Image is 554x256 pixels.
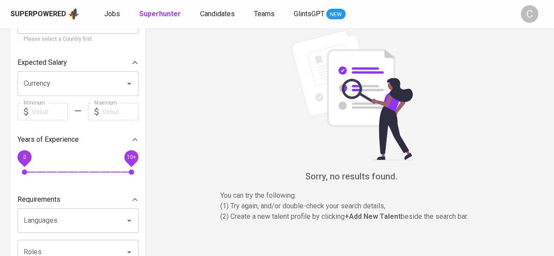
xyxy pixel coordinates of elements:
div: Years of Experience [18,131,138,148]
span: GlintsGPT [294,10,325,18]
div: Superpowered [11,9,66,19]
img: file_searching.svg [286,29,417,160]
img: app logo [68,7,80,21]
input: Value [32,103,68,120]
a: Superpoweredapp logo [11,7,80,21]
div: Expected Salary [18,54,138,71]
p: Expected Salary [18,57,67,68]
span: Jobs [104,10,120,18]
div: Requirements [18,191,138,208]
p: You can try the following : [220,190,483,201]
a: Teams [254,9,276,20]
a: Superhunter [139,9,183,20]
a: Jobs [104,9,122,20]
div: C [521,5,538,23]
span: NEW [326,10,346,19]
p: Please select a Country first [24,35,132,44]
a: Candidates [200,9,236,20]
span: Teams [254,10,275,18]
span: Candidates [200,10,235,18]
p: Years of Experience [18,134,79,145]
input: Value [102,103,138,120]
p: Requirements [18,194,60,205]
button: Open [123,214,135,227]
b: + Add New Talent [345,212,401,221]
p: (1) Try again, and/or double-check your search details, [220,201,483,211]
a: GlintsGPT NEW [294,9,346,20]
b: Superhunter [139,10,181,18]
p: (2) Create a new talent profile by clicking beside the search bar. [220,211,483,222]
span: 10+ [127,154,136,160]
button: Open [123,77,135,90]
h6: Sorry, no results found. [159,169,543,183]
span: 0 [23,154,26,160]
